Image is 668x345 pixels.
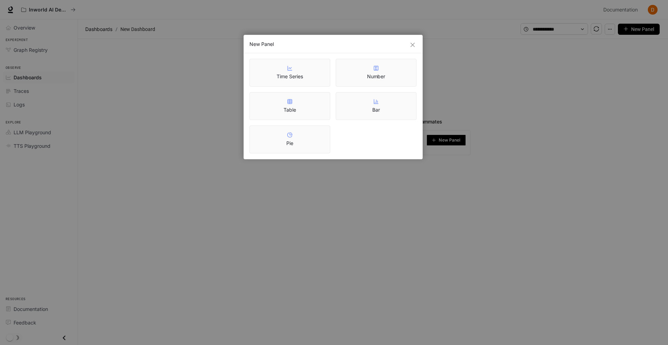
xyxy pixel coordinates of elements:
[14,305,48,313] span: Documentation
[439,138,460,142] span: New Panel
[410,42,415,48] span: close
[29,7,68,13] p: Inworld AI Demos
[372,106,380,113] article: Bar
[3,98,75,111] a: Logs
[623,26,628,31] span: plus
[646,3,660,17] button: User avatar
[3,303,75,315] a: Documentation
[119,23,157,36] article: New Dashboard
[14,101,25,108] span: Logs
[14,24,35,31] span: Overview
[14,46,48,54] span: Graph Registry
[3,71,75,83] a: Dashboards
[277,73,303,80] article: Time Series
[367,73,385,80] article: Number
[14,319,36,326] span: Feedback
[3,22,75,34] a: Overview
[18,3,79,17] button: All workspaces
[6,334,13,341] span: Dark mode toggle
[286,140,293,147] article: Pie
[648,5,658,15] img: User avatar
[85,25,112,33] span: Dashboards
[594,26,599,32] span: sync
[618,24,660,35] button: New Panel
[116,25,118,33] span: /
[3,126,75,138] a: LLM Playground
[14,142,50,150] span: TTS Playground
[427,135,466,146] button: New Panel
[601,3,643,17] a: Documentation
[3,44,75,56] a: Graph Registry
[14,87,29,95] span: Traces
[3,316,75,329] a: Feedback
[284,106,296,113] article: Table
[83,25,114,33] button: Dashboards
[3,140,75,152] a: TTS Playground
[3,85,75,97] a: Traces
[56,331,72,345] button: Close drawer
[409,41,416,49] button: Close
[14,74,42,81] span: Dashboards
[14,129,51,136] span: LLM Playground
[249,41,417,48] div: New Panel
[631,25,654,33] span: New Panel
[603,6,638,14] span: Documentation
[432,138,436,142] span: plus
